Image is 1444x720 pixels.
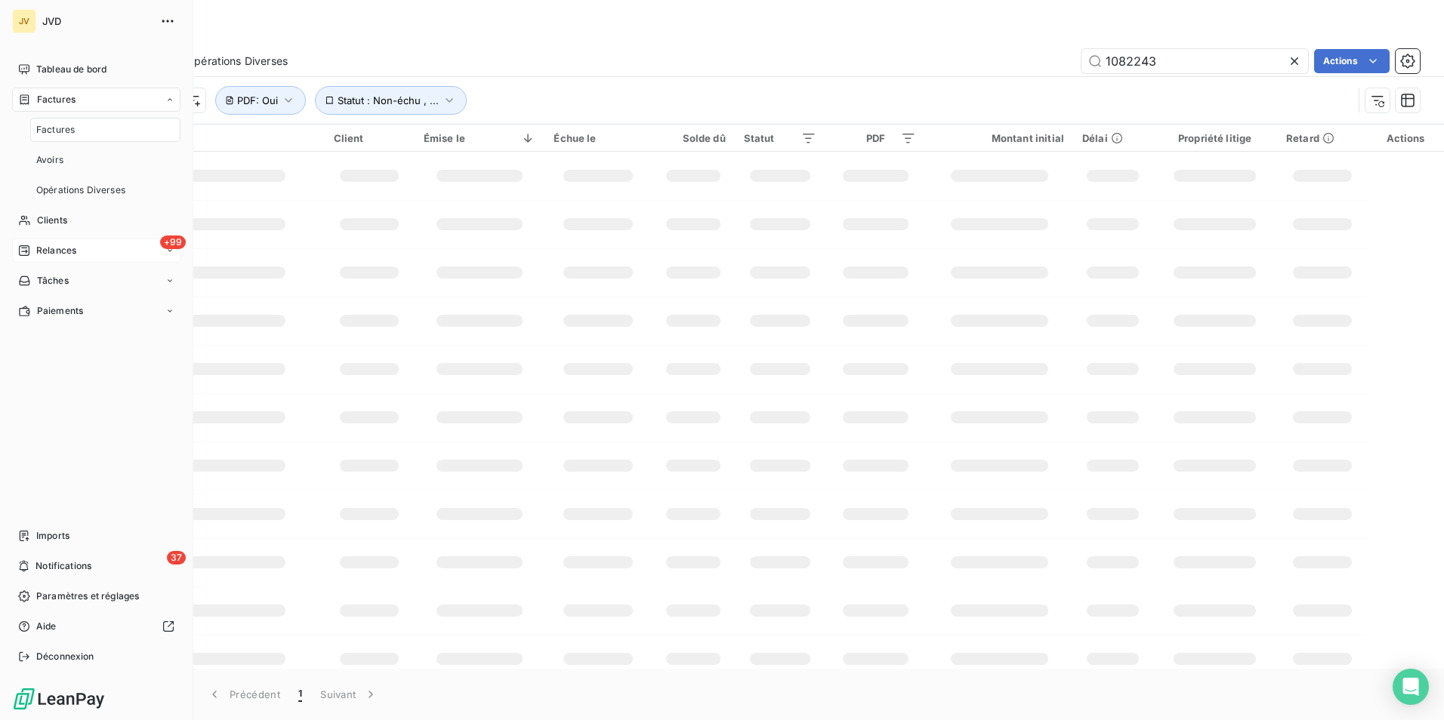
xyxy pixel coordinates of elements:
[37,304,83,318] span: Paiements
[934,132,1064,144] div: Montant initial
[36,589,139,603] span: Paramètres et réglages
[311,678,387,710] button: Suivant
[1314,49,1390,73] button: Actions
[298,687,302,702] span: 1
[237,94,278,106] span: PDF : Oui
[35,559,91,573] span: Notifications
[424,132,535,144] div: Émise le
[1081,49,1308,73] input: Rechercher
[835,132,916,144] div: PDF
[1393,669,1429,705] div: Open Intercom Messenger
[37,93,76,106] span: Factures
[315,86,467,115] button: Statut : Non-échu , ...
[36,244,76,257] span: Relances
[215,86,306,115] button: PDF: Oui
[12,614,180,638] a: Aide
[744,132,817,144] div: Statut
[36,153,63,167] span: Avoirs
[338,94,439,106] span: Statut : Non-échu , ...
[1286,132,1358,144] div: Retard
[36,63,106,76] span: Tableau de bord
[661,132,726,144] div: Solde dû
[160,235,186,249] span: +99
[12,9,36,33] div: JV
[36,620,57,633] span: Aide
[554,132,642,144] div: Échue le
[186,54,288,69] span: Opérations Diverses
[289,678,311,710] button: 1
[167,551,186,565] span: 37
[36,183,125,197] span: Opérations Diverses
[1376,132,1435,144] div: Actions
[12,687,106,711] img: Logo LeanPay
[1082,132,1143,144] div: Délai
[36,529,69,543] span: Imports
[334,132,406,144] div: Client
[37,214,67,227] span: Clients
[198,678,289,710] button: Précédent
[42,15,151,27] span: JVD
[37,274,69,288] span: Tâches
[1162,132,1268,144] div: Propriété litige
[36,123,75,137] span: Factures
[36,650,94,663] span: Déconnexion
